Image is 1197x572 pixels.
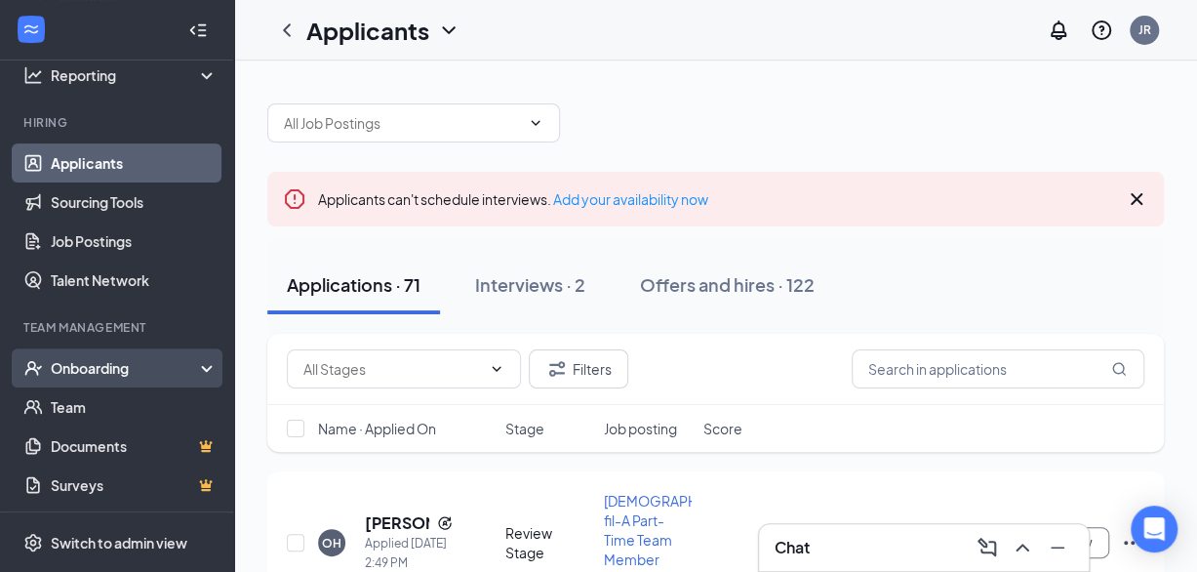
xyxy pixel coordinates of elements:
div: JR [1138,21,1151,38]
div: Review Stage [505,523,593,562]
div: Applications · 71 [287,272,420,297]
svg: Filter [545,357,569,381]
span: Name · Applied On [318,419,436,438]
button: ComposeMessage [972,532,1003,563]
div: Switch to admin view [51,533,187,552]
div: Interviews · 2 [475,272,585,297]
span: Applicants can't schedule interviews. [318,190,708,208]
svg: Settings [23,533,43,552]
div: Open Intercom Messenger [1131,506,1177,552]
a: DocumentsCrown [51,427,218,466]
div: Offers and hires · 122 [640,272,815,297]
div: Onboarding [51,358,201,378]
a: Team [51,388,218,427]
h3: Chat [775,537,810,558]
svg: Minimize [1046,536,1069,559]
svg: Analysis [23,65,43,85]
svg: MagnifyingGlass [1111,361,1127,377]
a: Sourcing Tools [51,183,218,222]
svg: WorkstreamLogo [21,20,41,39]
svg: Ellipses [1121,531,1144,554]
div: Hiring [23,114,214,131]
svg: ChevronLeft [275,19,299,42]
a: Job Postings [51,222,218,261]
button: ChevronUp [1007,532,1038,563]
svg: QuestionInfo [1090,19,1113,42]
h5: [PERSON_NAME] [365,512,429,534]
svg: Reapply [437,515,453,531]
input: All Stages [303,358,481,380]
svg: Cross [1125,187,1148,211]
div: Reporting [51,65,219,85]
span: Stage [505,419,544,438]
svg: ChevronUp [1011,536,1034,559]
svg: Error [283,187,306,211]
input: All Job Postings [284,112,520,134]
div: Team Management [23,319,214,336]
span: Score [703,419,742,438]
svg: Notifications [1047,19,1070,42]
span: Job posting [604,419,677,438]
svg: ChevronDown [489,361,504,377]
svg: ChevronDown [528,115,543,131]
button: Minimize [1042,532,1073,563]
a: Applicants [51,143,218,183]
a: Talent Network [51,261,218,300]
h1: Applicants [306,14,429,47]
svg: UserCheck [23,358,43,378]
a: SurveysCrown [51,466,218,505]
div: OH [322,535,341,552]
button: Filter Filters [529,349,628,388]
svg: ChevronDown [437,19,460,42]
svg: ComposeMessage [976,536,999,559]
svg: Collapse [188,20,208,40]
input: Search in applications [852,349,1144,388]
span: [DEMOGRAPHIC_DATA]-fil-A Part-Time Team Member [604,492,763,568]
a: Add your availability now [553,190,708,208]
